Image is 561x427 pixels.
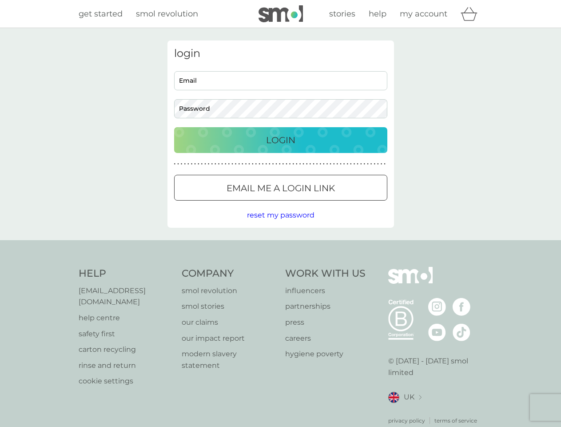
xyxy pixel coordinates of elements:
[208,162,210,166] p: ●
[461,5,483,23] div: basket
[79,344,173,355] a: carton recycling
[282,162,284,166] p: ●
[259,162,260,166] p: ●
[79,8,123,20] a: get started
[306,162,308,166] p: ●
[79,328,173,340] a: safety first
[182,317,276,328] a: our claims
[292,162,294,166] p: ●
[194,162,196,166] p: ●
[184,162,186,166] p: ●
[319,162,321,166] p: ●
[329,9,355,19] span: stories
[218,162,220,166] p: ●
[204,162,206,166] p: ●
[360,162,362,166] p: ●
[285,285,366,297] a: influencers
[215,162,216,166] p: ●
[201,162,203,166] p: ●
[337,162,338,166] p: ●
[329,8,355,20] a: stories
[266,133,295,147] p: Login
[404,391,414,403] span: UK
[388,416,425,425] a: privacy policy
[265,162,267,166] p: ●
[400,8,447,20] a: my account
[302,162,304,166] p: ●
[289,162,291,166] p: ●
[285,333,366,344] a: careers
[191,162,193,166] p: ●
[269,162,271,166] p: ●
[79,9,123,19] span: get started
[381,162,382,166] p: ●
[354,162,355,166] p: ●
[333,162,335,166] p: ●
[285,348,366,360] p: hygiene poverty
[211,162,213,166] p: ●
[247,209,314,221] button: reset my password
[419,395,422,400] img: select a new location
[221,162,223,166] p: ●
[182,301,276,312] a: smol stories
[453,323,470,341] img: visit the smol Tiktok page
[174,127,387,153] button: Login
[275,162,277,166] p: ●
[187,162,189,166] p: ●
[182,333,276,344] a: our impact report
[279,162,281,166] p: ●
[228,162,230,166] p: ●
[367,162,369,166] p: ●
[247,211,314,219] span: reset my password
[310,162,311,166] p: ●
[136,8,198,20] a: smol revolution
[326,162,328,166] p: ●
[285,317,366,328] a: press
[428,298,446,316] img: visit the smol Instagram page
[174,47,387,60] h3: login
[252,162,254,166] p: ●
[313,162,314,166] p: ●
[374,162,375,166] p: ●
[377,162,379,166] p: ●
[225,162,227,166] p: ●
[242,162,243,166] p: ●
[262,162,264,166] p: ●
[364,162,366,166] p: ●
[434,416,477,425] a: terms of service
[79,360,173,371] a: rinse and return
[384,162,386,166] p: ●
[238,162,240,166] p: ●
[181,162,183,166] p: ●
[227,181,335,195] p: Email me a login link
[285,301,366,312] a: partnerships
[79,285,173,308] a: [EMAIL_ADDRESS][DOMAIN_NAME]
[177,162,179,166] p: ●
[370,162,372,166] p: ●
[400,9,447,19] span: my account
[79,375,173,387] a: cookie settings
[235,162,237,166] p: ●
[296,162,298,166] p: ●
[299,162,301,166] p: ●
[231,162,233,166] p: ●
[388,392,399,403] img: UK flag
[79,312,173,324] a: help centre
[350,162,352,166] p: ●
[388,355,483,378] p: © [DATE] - [DATE] smol limited
[245,162,247,166] p: ●
[343,162,345,166] p: ●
